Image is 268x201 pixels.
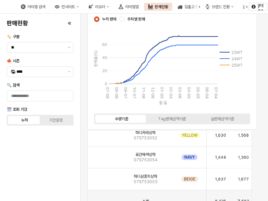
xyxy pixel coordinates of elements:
span: 1,448 [215,155,226,160]
button: 인사이트 [51,3,83,11]
label: 실판매금액기준 [197,116,248,122]
div: Tag판매금액기준 [158,116,186,121]
div: 판매현황 [155,4,168,9]
span: 07S753053 [134,179,158,185]
span: 1,837 [215,176,226,182]
span: 하디카라상하 [135,130,155,135]
span: 하디삼중지상하 [134,174,157,179]
div: 입출고 현황 [184,4,202,9]
span: 1,568 [237,133,249,138]
div: 리오더 [95,4,105,9]
span: NAVY [184,155,195,160]
h4: 판매현황 [7,20,28,27]
div: 브랜드 전환 [212,4,230,9]
span: YELLOW [182,133,197,138]
p: [PERSON_NAME] [258,3,264,35]
span: 07S753052 [134,135,157,141]
span: 누적 판매 [102,16,117,22]
label: 기간설정 [40,117,72,123]
button: 제안 사항 표시 [65,67,73,77]
button: 입출고 현황 [174,3,210,11]
div: 수량기준 [115,116,128,121]
label: Tag판매금액기준 [147,116,197,122]
button: 판매현황 [144,3,172,11]
label: 수량기준 [96,116,147,122]
span: 07S753054 [134,157,158,163]
button: 아이템맵 [115,3,143,11]
span: 1,677 [237,176,249,182]
button: 아이템 검색 [17,3,49,11]
button: 제안 사항 표시 [65,42,73,53]
div: 실판매금액기준 [211,116,234,121]
button: 리오더 [84,3,113,11]
span: 🍁 시즌 [7,59,19,63]
span: 🏷️ 구분 [7,34,19,39]
span: 🔍 검색 [7,83,19,88]
span: 주차별 판매 [127,16,145,22]
div: 기간설정 [49,118,62,123]
div: 인사이트 [61,4,75,9]
span: BEIGE [184,176,195,182]
div: 누적 [21,118,28,123]
div: 아이템맵 [125,4,139,9]
span: 🗓️ 조회 기간 [7,107,27,112]
span: 로건배색상하 [135,152,155,157]
span: 1,630 [215,133,226,138]
label: 누적 [9,117,40,123]
button: 브랜드 전환 [201,3,238,11]
button: [PERSON_NAME] [249,3,267,11]
div: 아이템 검색 [28,4,45,9]
span: 1,360 [237,155,249,160]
